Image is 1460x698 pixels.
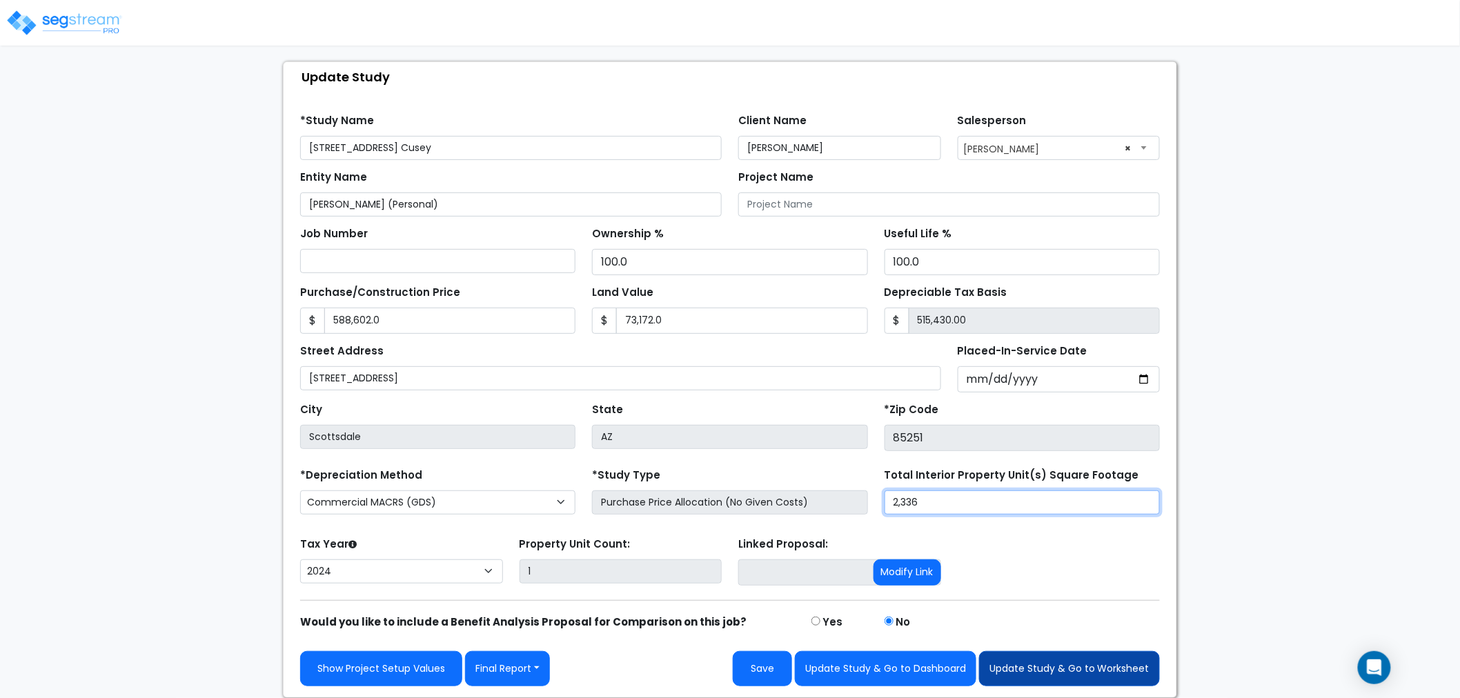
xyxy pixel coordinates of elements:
[885,425,1160,451] input: Zip Code
[300,113,374,129] label: *Study Name
[958,136,1161,160] span: Nico Suazo
[1125,139,1132,158] span: ×
[6,9,123,37] img: logo_pro_r.png
[324,308,575,334] input: Purchase or Construction Price
[733,651,792,686] button: Save
[592,468,660,483] label: *Study Type
[738,192,1160,217] input: Project Name
[885,468,1139,483] label: Total Interior Property Unit(s) Square Footage
[885,308,909,334] span: $
[300,402,322,418] label: City
[896,615,911,630] label: No
[290,62,1176,92] div: Update Study
[885,490,1160,515] input: total square foot
[465,651,550,686] button: Final Report
[979,651,1160,686] button: Update Study & Go to Worksheet
[300,226,368,242] label: Job Number
[958,343,1087,359] label: Placed-In-Service Date
[885,249,1160,275] input: Depreciation
[520,559,722,584] input: Building Count
[300,192,722,217] input: Entity Name
[300,366,941,390] input: Street Address
[592,402,623,418] label: State
[1358,651,1391,684] div: Open Intercom Messenger
[909,308,1160,334] input: 0.00
[823,615,843,630] label: Yes
[300,651,462,686] a: Show Project Setup Values
[592,226,664,242] label: Ownership %
[592,308,617,334] span: $
[958,137,1160,159] span: Nico Suazo
[738,113,807,129] label: Client Name
[738,136,941,160] input: Client Name
[885,226,952,242] label: Useful Life %
[300,285,460,301] label: Purchase/Construction Price
[958,113,1027,129] label: Salesperson
[300,537,357,552] label: Tax Year
[795,651,976,686] button: Update Study & Go to Dashboard
[874,559,941,586] button: Modify Link
[300,615,747,629] strong: Would you like to include a Benefit Analysis Proposal for Comparison on this job?
[300,136,722,160] input: Study Name
[300,308,325,334] span: $
[738,537,828,552] label: Linked Proposal:
[592,285,653,301] label: Land Value
[592,249,867,275] input: Ownership
[885,402,939,418] label: *Zip Code
[300,468,422,483] label: *Depreciation Method
[300,343,384,359] label: Street Address
[885,285,1007,301] label: Depreciable Tax Basis
[738,170,813,186] label: Project Name
[520,537,631,552] label: Property Unit Count:
[616,308,867,334] input: Land Value
[300,170,367,186] label: Entity Name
